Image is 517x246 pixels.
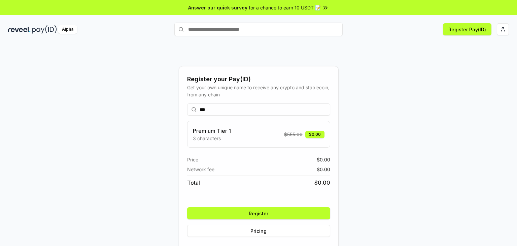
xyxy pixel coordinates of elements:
img: reveel_dark [8,25,31,34]
span: $ 555.00 [284,131,303,138]
span: $ 0.00 [314,179,330,187]
span: $ 0.00 [317,166,330,173]
span: Answer our quick survey [188,4,247,11]
p: 3 characters [193,135,231,142]
button: Register Pay(ID) [443,23,491,35]
div: Alpha [58,25,77,34]
span: Network fee [187,166,214,173]
button: Register [187,207,330,219]
span: Price [187,156,198,163]
div: Get your own unique name to receive any crypto and stablecoin, from any chain [187,84,330,98]
div: Register your Pay(ID) [187,74,330,84]
span: for a chance to earn 10 USDT 📝 [249,4,321,11]
img: pay_id [32,25,57,34]
span: $ 0.00 [317,156,330,163]
div: $0.00 [305,131,324,138]
span: Total [187,179,200,187]
h3: Premium Tier 1 [193,127,231,135]
button: Pricing [187,225,330,237]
